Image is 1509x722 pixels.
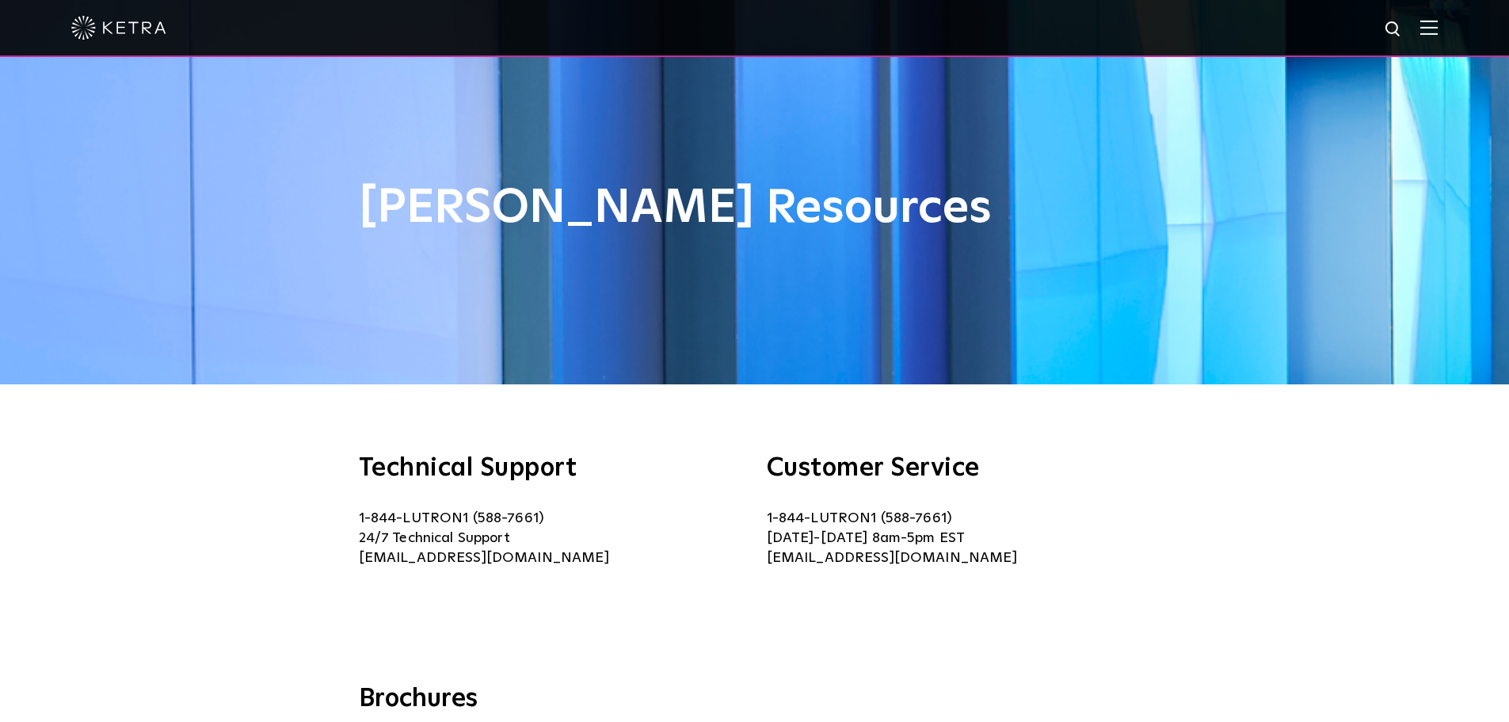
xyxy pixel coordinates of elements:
[71,16,166,40] img: ketra-logo-2019-white
[1384,20,1404,40] img: search icon
[359,509,743,568] p: 1-844-LUTRON1 (588-7661) 24/7 Technical Support
[359,551,609,565] a: [EMAIL_ADDRESS][DOMAIN_NAME]
[359,683,1151,716] h3: Brochures
[359,456,743,481] h3: Technical Support
[767,509,1151,568] p: 1-844-LUTRON1 (588-7661) [DATE]-[DATE] 8am-5pm EST [EMAIL_ADDRESS][DOMAIN_NAME]
[1420,20,1438,35] img: Hamburger%20Nav.svg
[359,182,1151,235] h1: [PERSON_NAME] Resources
[767,456,1151,481] h3: Customer Service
